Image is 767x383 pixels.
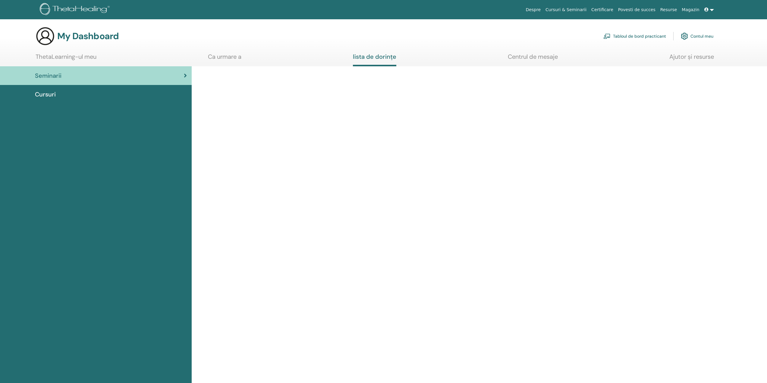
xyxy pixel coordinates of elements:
[40,3,112,17] img: logo.png
[603,30,666,43] a: Tabloul de bord practicant
[35,90,56,99] span: Cursuri
[508,53,558,65] a: Centrul de mesaje
[589,4,616,15] a: Certificare
[681,31,688,41] img: cog.svg
[36,27,55,46] img: generic-user-icon.jpg
[57,31,119,42] h3: My Dashboard
[681,30,713,43] a: Contul meu
[603,33,611,39] img: chalkboard-teacher.svg
[35,71,61,80] span: Seminarii
[543,4,589,15] a: Cursuri & Seminarii
[208,53,241,65] a: Ca urmare a
[616,4,658,15] a: Povesti de succes
[679,4,702,15] a: Magazin
[353,53,396,66] a: lista de dorințe
[523,4,543,15] a: Despre
[669,53,714,65] a: Ajutor și resurse
[36,53,96,65] a: ThetaLearning-ul meu
[658,4,680,15] a: Resurse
